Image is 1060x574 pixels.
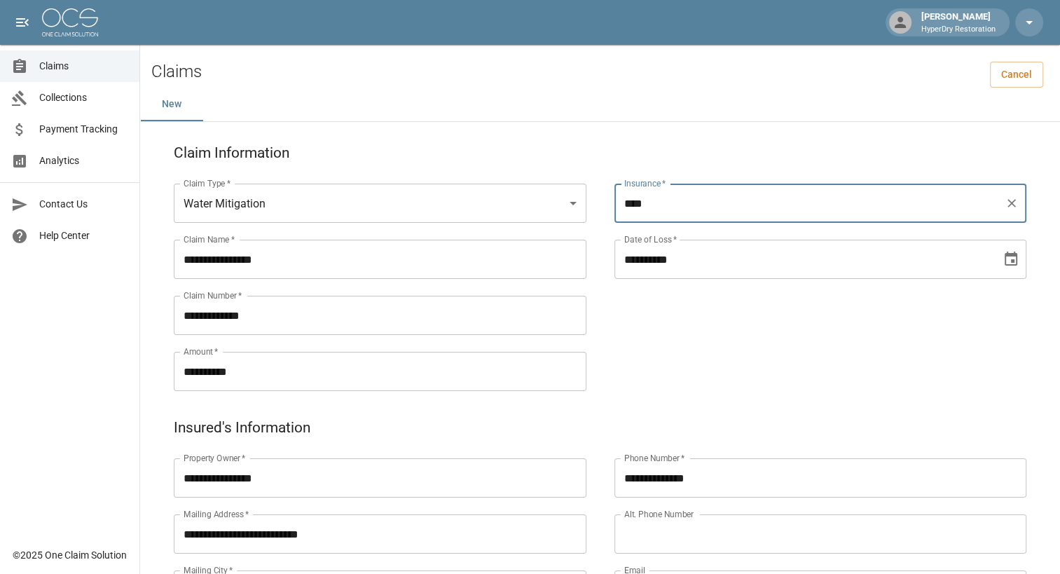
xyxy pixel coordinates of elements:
[624,233,677,245] label: Date of Loss
[624,452,684,464] label: Phone Number
[184,177,230,189] label: Claim Type
[624,508,694,520] label: Alt. Phone Number
[990,62,1043,88] a: Cancel
[184,289,242,301] label: Claim Number
[140,88,1060,121] div: dynamic tabs
[39,122,128,137] span: Payment Tracking
[39,59,128,74] span: Claims
[921,24,996,36] p: HyperDry Restoration
[39,153,128,168] span: Analytics
[42,8,98,36] img: ocs-logo-white-transparent.png
[624,177,666,189] label: Insurance
[916,10,1001,35] div: [PERSON_NAME]
[1002,193,1021,213] button: Clear
[997,245,1025,273] button: Choose date
[39,90,128,105] span: Collections
[13,548,127,562] div: © 2025 One Claim Solution
[184,452,246,464] label: Property Owner
[174,184,586,223] div: Water Mitigation
[8,8,36,36] button: open drawer
[184,346,219,357] label: Amount
[39,228,128,243] span: Help Center
[140,88,203,121] button: New
[184,233,235,245] label: Claim Name
[39,197,128,212] span: Contact Us
[151,62,202,82] h2: Claims
[184,508,249,520] label: Mailing Address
